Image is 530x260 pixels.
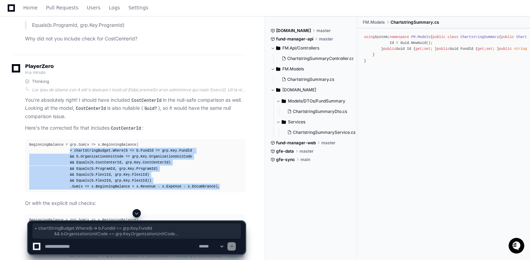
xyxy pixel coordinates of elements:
[276,95,358,107] button: Models/DTOs/FundSummary
[24,59,88,64] div: We're available if you need us!
[109,6,120,10] span: Logs
[486,47,492,51] span: set
[276,28,311,33] span: [DOMAIN_NAME]
[143,106,158,112] code: Guid?
[514,47,527,51] span: string
[34,225,239,237] span: + chartStringBudget.Where(b => b.FundId == grp.Key.FundId && b.OrganizationUnitCode == grp.Key.Or...
[287,56,354,61] span: ChartstringSummaryController.cs
[25,70,46,75] span: in a minute
[46,6,78,10] span: Pull Requests
[284,128,355,137] button: ChartstringSummaryService.cs
[293,109,347,114] span: ChartstringSummaryDto.cs
[118,54,127,62] button: Start new chat
[437,47,450,51] span: public
[49,73,84,78] a: Powered byPylon
[300,157,310,162] span: main
[25,124,245,132] p: Here's the corrected fix that includes :
[284,107,353,116] button: ChartstringSummaryDto.cs
[7,52,19,64] img: 1736555170064-99ba0984-63c1-480f-8ee9-699278ef63ed
[276,36,313,42] span: fund-manager-api
[24,52,114,59] div: Start new chat
[319,36,333,42] span: master
[293,130,355,135] span: ChartstringSummaryService.cs
[477,47,484,51] span: get
[279,54,353,63] button: ChartstringSummaryController.cs
[276,140,316,146] span: fund-manager-web
[383,47,396,51] span: public
[364,35,375,39] span: using
[128,6,148,10] span: Settings
[276,148,294,154] span: gfe-data
[424,47,430,51] span: set
[7,28,127,39] div: Welcome
[501,35,514,39] span: public
[69,73,84,78] span: Pylon
[288,119,305,125] span: Services
[282,45,319,51] span: FM.Api/Controllers
[23,6,38,10] span: Home
[110,125,142,132] code: CostCenterId
[32,21,245,29] p: Equals(b.ProgramId, grp.Key.ProgramId)
[363,20,385,25] span: FM.Models
[271,63,352,75] button: FM.Models
[321,140,336,146] span: master
[7,7,21,21] img: PlayerZero
[411,35,430,39] span: FM.Models
[74,106,107,112] code: CostCenterId
[32,87,245,93] div: Lor ipsu do sitame con A elit's doeiusm t incid utl EtdoLoremaGn al en adminimve qui nostr Exerci...
[29,142,241,190] div: BeginningBalance = grp.Sum(x => x.BeginningBalance) + chartStringBudget.Where(b => b.FundId == gr...
[433,35,445,39] span: public
[276,44,280,52] svg: Directory
[276,86,280,94] svg: Directory
[87,6,101,10] span: Users
[460,35,499,39] span: ChartstringSummary
[282,87,316,93] span: [DOMAIN_NAME]
[282,66,304,72] span: FM.Models
[364,34,523,64] div: System; { { { Id = Guid.NewGuid(); } Guid Id { ; ; } Guid FundId { ; ; } Fund { ; ; } Guid? CostC...
[276,116,358,128] button: Services
[276,157,295,162] span: gfe-sync
[288,98,345,104] span: Models/DTOs/FundSummary
[390,35,409,39] span: namespace
[271,84,352,95] button: [DOMAIN_NAME]
[276,65,280,73] svg: Directory
[25,96,245,121] p: You're absolutely right! I should have included in the null-safe comparison as well. Looking at t...
[25,64,54,68] span: PlayerZero
[282,118,286,126] svg: Directory
[130,98,163,104] code: CostCenterId
[416,47,422,51] span: get
[25,199,245,207] p: Or with the explicit null checks:
[499,47,512,51] span: public
[282,97,286,105] svg: Directory
[32,79,49,84] span: Thinking
[287,77,334,82] span: ChartstringSummary.cs
[391,20,439,25] span: ChartstringSummary.cs
[299,148,314,154] span: master
[271,43,352,54] button: FM.Api/Controllers
[448,35,458,39] span: class
[316,28,331,33] span: master
[279,75,348,84] button: ChartstringSummary.cs
[508,237,527,256] iframe: Open customer support
[25,35,245,43] p: Why did not you include check for CostCenterId?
